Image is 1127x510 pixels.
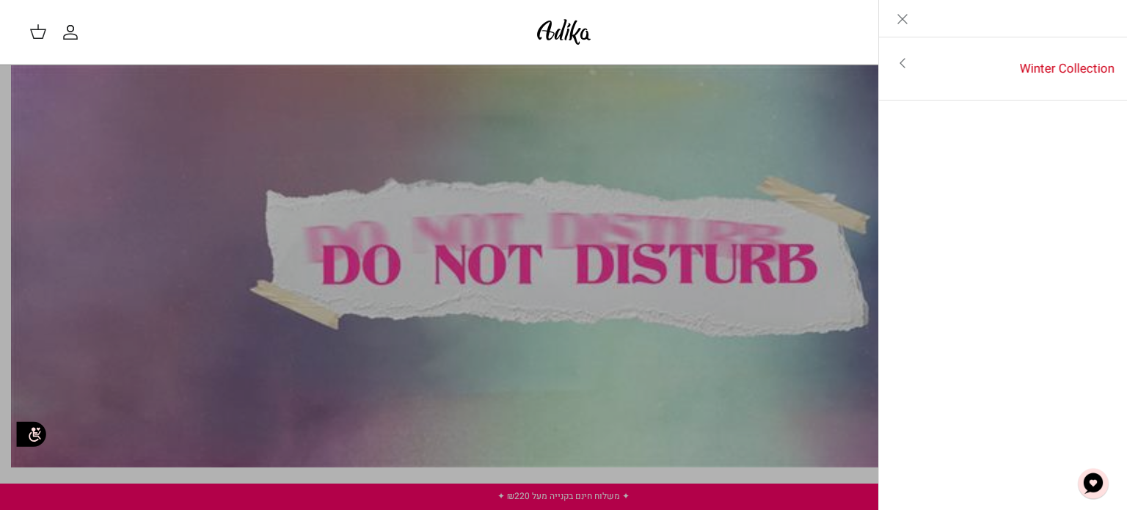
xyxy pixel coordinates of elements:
[11,414,51,454] img: accessibility_icon02.svg
[62,23,85,41] a: החשבון שלי
[1071,462,1115,506] button: צ'אט
[533,15,595,49] img: Adika IL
